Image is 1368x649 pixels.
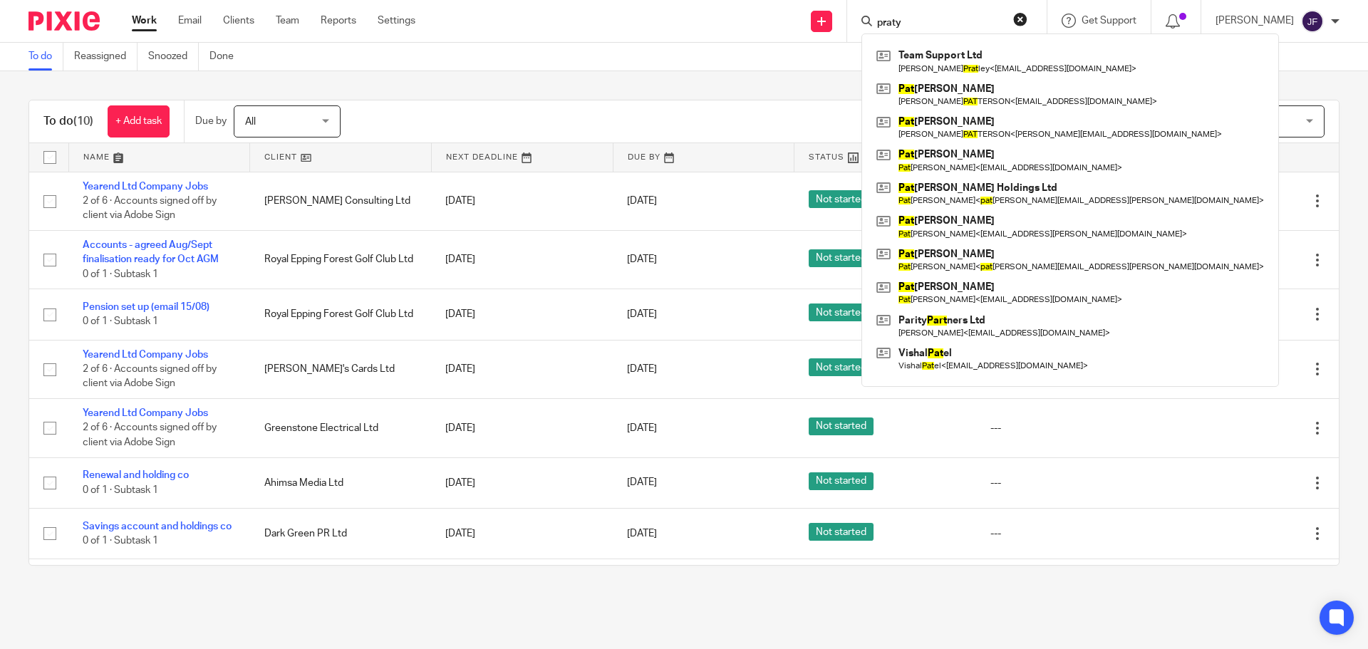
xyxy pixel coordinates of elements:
[990,476,1144,490] div: ---
[431,340,613,398] td: [DATE]
[250,230,432,289] td: Royal Epping Forest Golf Club Ltd
[250,340,432,398] td: [PERSON_NAME]'s Cards Ltd
[378,14,415,28] a: Settings
[431,172,613,230] td: [DATE]
[108,105,170,137] a: + Add task
[43,114,93,129] h1: To do
[627,478,657,488] span: [DATE]
[83,317,158,327] span: 0 of 1 · Subtask 1
[209,43,244,71] a: Done
[83,302,209,312] a: Pension set up (email 15/08)
[83,196,217,221] span: 2 of 6 · Accounts signed off by client via Adobe Sign
[1216,14,1294,28] p: [PERSON_NAME]
[627,529,657,539] span: [DATE]
[74,43,138,71] a: Reassigned
[431,289,613,340] td: [DATE]
[148,43,199,71] a: Snoozed
[627,364,657,374] span: [DATE]
[431,559,613,610] td: [DATE]
[809,358,874,376] span: Not started
[876,17,1004,30] input: Search
[223,14,254,28] a: Clients
[132,14,157,28] a: Work
[1082,16,1136,26] span: Get Support
[990,421,1144,435] div: ---
[245,117,256,127] span: All
[250,289,432,340] td: Royal Epping Forest Golf Club Ltd
[250,559,432,610] td: [PERSON_NAME]
[195,114,227,128] p: Due by
[321,14,356,28] a: Reports
[83,269,158,279] span: 0 of 1 · Subtask 1
[809,303,874,321] span: Not started
[83,364,217,389] span: 2 of 6 · Accounts signed off by client via Adobe Sign
[431,457,613,508] td: [DATE]
[809,249,874,267] span: Not started
[83,350,208,360] a: Yearend Ltd Company Jobs
[627,255,657,265] span: [DATE]
[83,240,219,264] a: Accounts - agreed Aug/Sept finalisation ready for Oct AGM
[178,14,202,28] a: Email
[83,521,232,531] a: Savings account and holdings co
[627,309,657,319] span: [DATE]
[250,172,432,230] td: [PERSON_NAME] Consulting Ltd
[431,399,613,457] td: [DATE]
[809,190,874,208] span: Not started
[83,536,158,546] span: 0 of 1 · Subtask 1
[83,485,158,495] span: 0 of 1 · Subtask 1
[28,43,63,71] a: To do
[83,470,189,480] a: Renewal and holding co
[1013,12,1027,26] button: Clear
[83,423,217,448] span: 2 of 6 · Accounts signed off by client via Adobe Sign
[990,526,1144,541] div: ---
[83,182,208,192] a: Yearend Ltd Company Jobs
[809,472,874,490] span: Not started
[627,423,657,433] span: [DATE]
[431,508,613,559] td: [DATE]
[431,230,613,289] td: [DATE]
[627,196,657,206] span: [DATE]
[1301,10,1324,33] img: svg%3E
[809,523,874,541] span: Not started
[73,115,93,127] span: (10)
[250,508,432,559] td: Dark Green PR Ltd
[83,408,208,418] a: Yearend Ltd Company Jobs
[250,399,432,457] td: Greenstone Electrical Ltd
[250,457,432,508] td: Ahimsa Media Ltd
[28,11,100,31] img: Pixie
[809,417,874,435] span: Not started
[276,14,299,28] a: Team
